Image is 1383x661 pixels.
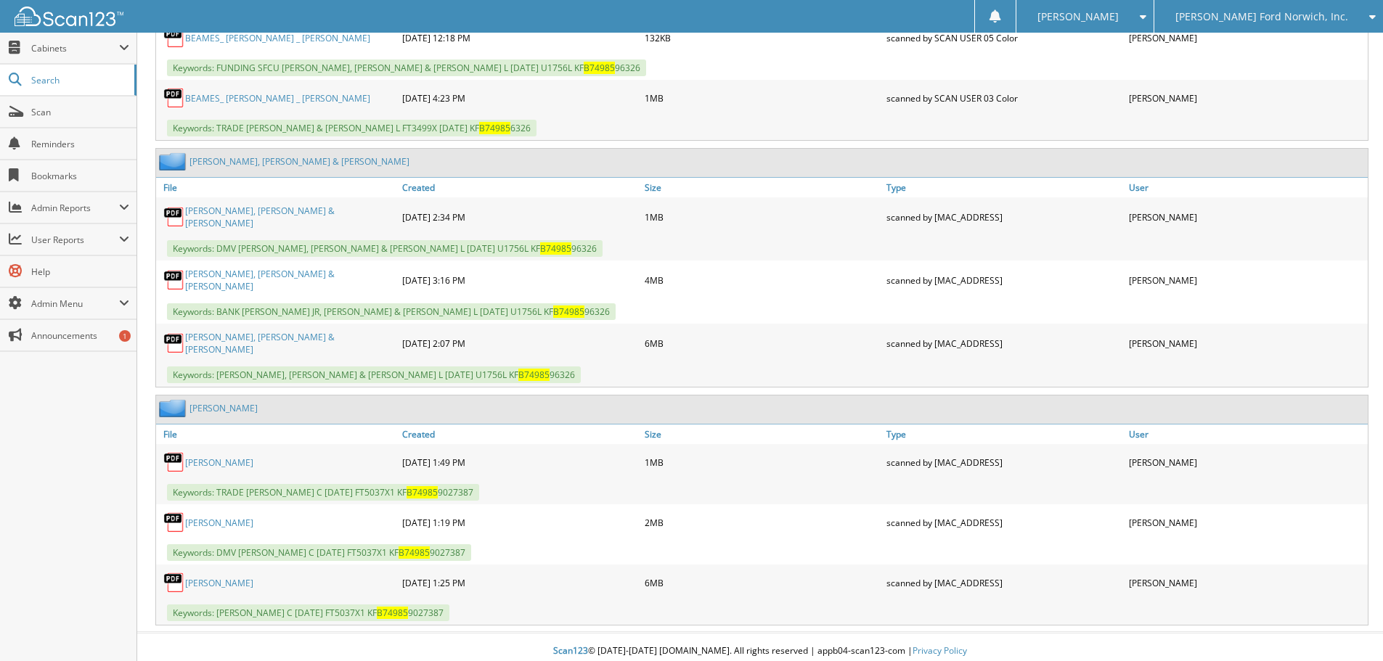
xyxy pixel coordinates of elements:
div: 1MB [641,201,884,233]
div: [DATE] 12:18 PM [399,23,641,52]
a: Created [399,424,641,444]
a: File [156,178,399,197]
span: Keywords: FUNDING SFCU [PERSON_NAME], [PERSON_NAME] & [PERSON_NAME] L [DATE] U1756L KF 96326 [167,59,646,76]
div: scanned by [MAC_ADDRESS] [883,508,1125,537]
div: [DATE] 1:19 PM [399,508,641,537]
div: scanned by [MAC_ADDRESS] [883,568,1125,597]
div: [PERSON_NAME] [1125,83,1368,112]
a: Created [399,178,641,197]
div: [PERSON_NAME] [1125,23,1368,52]
div: 2MB [641,508,884,537]
div: [DATE] 1:49 PM [399,448,641,477]
img: PDF.png [163,206,185,228]
span: B74985 [399,546,430,559]
span: B74985 [377,607,408,619]
a: Size [641,424,884,444]
div: [PERSON_NAME] [1125,201,1368,233]
a: BEAMES_ [PERSON_NAME] _ [PERSON_NAME] [185,32,370,44]
span: Keywords: TRADE [PERSON_NAME] C [DATE] FT5037X1 KF 9027387 [167,484,479,501]
div: [DATE] 1:25 PM [399,568,641,597]
span: Scan [31,106,129,118]
span: Keywords: TRADE [PERSON_NAME] & [PERSON_NAME] L FT3499X [DATE] KF 6326 [167,120,537,136]
img: PDF.png [163,27,185,49]
span: Cabinets [31,42,119,54]
a: [PERSON_NAME] [189,402,258,414]
div: [DATE] 2:34 PM [399,201,641,233]
a: [PERSON_NAME], [PERSON_NAME] & [PERSON_NAME] [185,331,395,356]
div: 1MB [641,83,884,112]
img: folder2.png [159,399,189,417]
div: scanned by SCAN USER 05 Color [883,23,1125,52]
span: B74985 [479,122,510,134]
a: [PERSON_NAME], [PERSON_NAME] & [PERSON_NAME] [185,205,395,229]
div: [PERSON_NAME] [1125,508,1368,537]
img: scan123-logo-white.svg [15,7,123,26]
img: PDF.png [163,572,185,594]
div: 6MB [641,327,884,359]
a: User [1125,178,1368,197]
span: Help [31,266,129,278]
span: Keywords: DMV [PERSON_NAME], [PERSON_NAME] & [PERSON_NAME] L [DATE] U1756L KF 96326 [167,240,603,257]
a: [PERSON_NAME], [PERSON_NAME] & [PERSON_NAME] [185,268,395,292]
div: 4MB [641,264,884,296]
a: Size [641,178,884,197]
div: scanned by [MAC_ADDRESS] [883,201,1125,233]
a: [PERSON_NAME], [PERSON_NAME] & [PERSON_NAME] [189,155,409,168]
span: Keywords: BANK [PERSON_NAME] JR, [PERSON_NAME] & [PERSON_NAME] L [DATE] U1756L KF 96326 [167,303,616,320]
div: [PERSON_NAME] [1125,568,1368,597]
span: B74985 [518,369,550,381]
span: [PERSON_NAME] [1037,12,1119,21]
img: PDF.png [163,451,185,473]
a: [PERSON_NAME] [185,577,253,589]
a: File [156,424,399,444]
div: scanned by [MAC_ADDRESS] [883,327,1125,359]
div: 6MB [641,568,884,597]
a: [PERSON_NAME] [185,456,253,469]
a: [PERSON_NAME] [185,517,253,529]
span: Admin Menu [31,297,119,310]
div: 1MB [641,448,884,477]
a: Type [883,424,1125,444]
span: B74985 [584,62,615,74]
span: Admin Reports [31,202,119,214]
div: [PERSON_NAME] [1125,264,1368,296]
span: B74985 [540,242,571,255]
span: Keywords: DMV [PERSON_NAME] C [DATE] FT5037X1 KF 9027387 [167,544,471,561]
div: 1 [119,330,131,342]
div: scanned by SCAN USER 03 Color [883,83,1125,112]
div: 132KB [641,23,884,52]
div: scanned by [MAC_ADDRESS] [883,264,1125,296]
img: PDF.png [163,332,185,354]
a: Type [883,178,1125,197]
span: [PERSON_NAME] Ford Norwich, Inc. [1175,12,1348,21]
a: User [1125,424,1368,444]
span: Keywords: [PERSON_NAME], [PERSON_NAME] & [PERSON_NAME] L [DATE] U1756L KF 96326 [167,366,581,383]
img: folder2.png [159,152,189,171]
span: Scan123 [553,644,588,657]
span: B74985 [553,305,584,318]
span: Announcements [31,329,129,342]
div: [DATE] 2:07 PM [399,327,641,359]
span: Keywords: [PERSON_NAME] C [DATE] FT5037X1 KF 9027387 [167,604,449,621]
span: B74985 [407,486,438,498]
div: [PERSON_NAME] [1125,448,1368,477]
div: [PERSON_NAME] [1125,327,1368,359]
a: Privacy Policy [913,644,967,657]
img: PDF.png [163,87,185,109]
div: [DATE] 4:23 PM [399,83,641,112]
img: PDF.png [163,512,185,533]
div: [DATE] 3:16 PM [399,264,641,296]
span: Reminders [31,138,129,150]
span: Bookmarks [31,170,129,182]
div: scanned by [MAC_ADDRESS] [883,448,1125,477]
span: User Reports [31,234,119,246]
a: BEAMES_ [PERSON_NAME] _ [PERSON_NAME] [185,92,370,104]
img: PDF.png [163,269,185,291]
span: Search [31,74,127,86]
